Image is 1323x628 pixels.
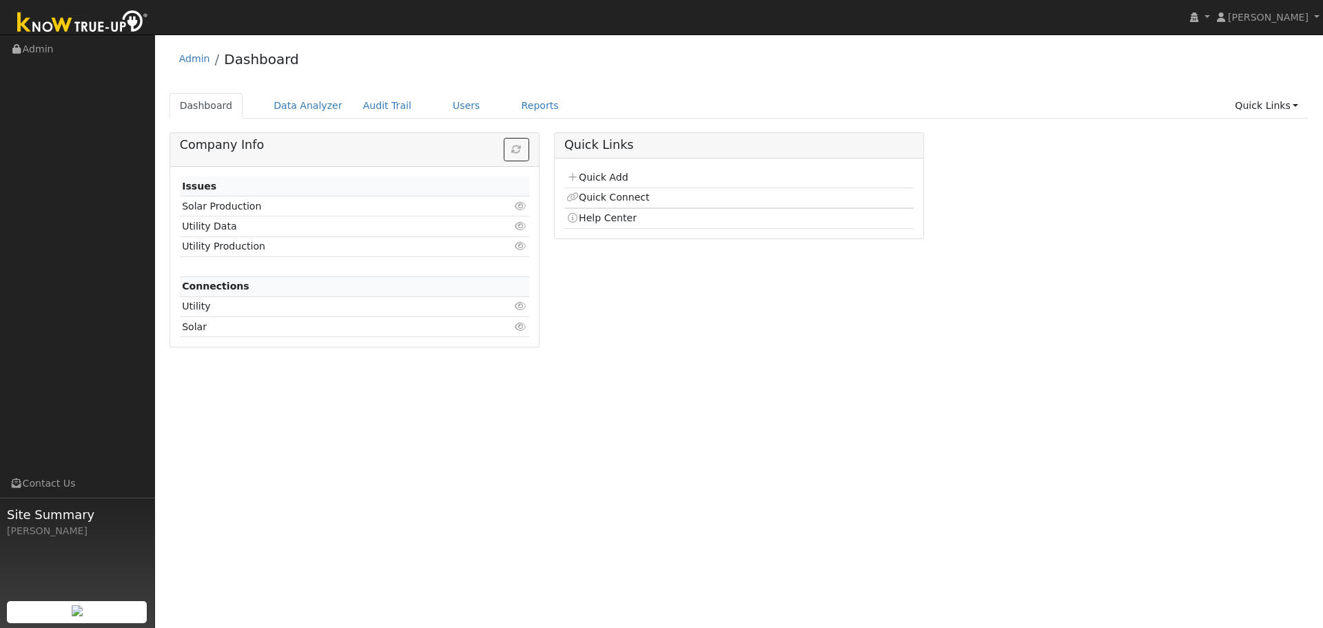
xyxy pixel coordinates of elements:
h5: Company Info [180,138,529,152]
td: Utility Production [180,236,473,256]
a: Audit Trail [353,93,422,119]
img: Know True-Up [10,8,155,39]
a: Admin [179,53,210,64]
a: Dashboard [224,51,299,68]
a: Reports [511,93,569,119]
img: retrieve [72,605,83,616]
td: Solar [180,317,473,337]
strong: Issues [182,181,216,192]
td: Utility [180,296,473,316]
a: Help Center [566,212,637,223]
td: Utility Data [180,216,473,236]
i: Click to view [515,241,527,251]
i: Click to view [515,301,527,311]
span: [PERSON_NAME] [1228,12,1309,23]
span: Site Summary [7,505,147,524]
a: Users [442,93,491,119]
td: Solar Production [180,196,473,216]
h5: Quick Links [564,138,914,152]
div: [PERSON_NAME] [7,524,147,538]
a: Quick Add [566,172,628,183]
a: Quick Connect [566,192,649,203]
strong: Connections [182,281,249,292]
i: Click to view [515,201,527,211]
a: Dashboard [170,93,243,119]
i: Click to view [515,322,527,332]
i: Click to view [515,221,527,231]
a: Quick Links [1224,93,1309,119]
a: Data Analyzer [263,93,353,119]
